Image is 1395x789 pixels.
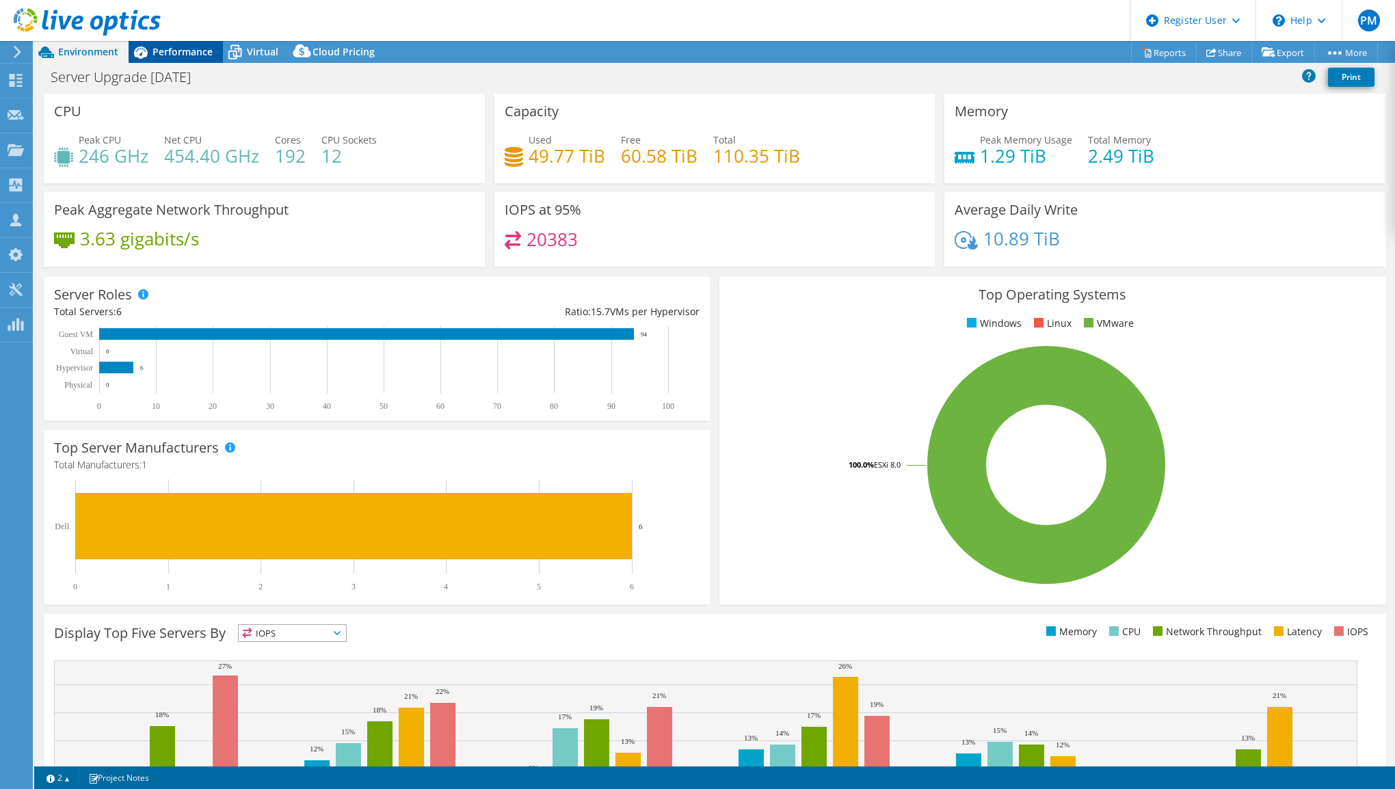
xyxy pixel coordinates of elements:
[275,133,301,146] span: Cores
[106,382,109,388] text: 0
[1106,624,1141,639] li: CPU
[79,133,121,146] span: Peak CPU
[436,401,444,411] text: 60
[641,331,648,338] text: 94
[377,304,700,319] div: Ratio: VMs per Hypervisor
[1251,42,1315,63] a: Export
[59,330,93,339] text: Guest VM
[1241,734,1255,742] text: 13%
[607,401,615,411] text: 90
[55,522,69,531] text: Dell
[58,45,118,58] span: Environment
[142,458,147,471] span: 1
[54,304,377,319] div: Total Servers:
[1358,10,1380,31] span: PM
[351,582,356,591] text: 3
[558,712,572,721] text: 17%
[275,148,306,163] h4: 192
[1273,14,1285,27] svg: \n
[713,133,736,146] span: Total
[80,231,199,246] h4: 3.63 gigabits/s
[589,704,603,712] text: 19%
[239,625,346,641] span: IOPS
[54,440,219,455] h3: Top Server Manufacturers
[56,363,93,373] text: Hypervisor
[164,148,259,163] h4: 454.40 GHz
[639,522,643,531] text: 6
[838,662,852,670] text: 26%
[730,287,1375,302] h3: Top Operating Systems
[874,459,901,470] tspan: ESXi 8.0
[983,231,1060,246] h4: 10.89 TiB
[1088,148,1154,163] h4: 2.49 TiB
[266,401,274,411] text: 30
[37,769,79,786] a: 2
[436,687,449,695] text: 22%
[313,45,375,58] span: Cloud Pricing
[79,148,148,163] h4: 246 GHz
[1088,133,1151,146] span: Total Memory
[529,133,552,146] span: Used
[505,104,559,119] h3: Capacity
[1273,691,1286,699] text: 21%
[529,148,605,163] h4: 49.77 TiB
[258,582,263,591] text: 2
[70,347,94,356] text: Virtual
[1331,624,1368,639] li: IOPS
[505,202,581,217] h3: IOPS at 95%
[404,692,418,700] text: 21%
[164,133,202,146] span: Net CPU
[380,401,388,411] text: 50
[537,582,541,591] text: 5
[807,711,821,719] text: 17%
[662,401,674,411] text: 100
[493,401,501,411] text: 70
[310,745,323,753] text: 12%
[621,133,641,146] span: Free
[870,700,883,708] text: 19%
[849,459,874,470] tspan: 100.0%
[73,582,77,591] text: 0
[54,287,132,302] h3: Server Roles
[1024,729,1038,737] text: 14%
[1328,68,1374,87] a: Print
[321,148,377,163] h4: 12
[341,727,355,736] text: 15%
[209,401,217,411] text: 20
[964,316,1022,331] li: Windows
[529,764,539,772] text: 8%
[1080,316,1134,331] li: VMware
[166,582,170,591] text: 1
[373,706,386,714] text: 18%
[980,148,1072,163] h4: 1.29 TiB
[444,582,448,591] text: 4
[621,737,635,745] text: 13%
[106,348,109,355] text: 0
[321,133,377,146] span: CPU Sockets
[1131,42,1197,63] a: Reports
[955,202,1078,217] h3: Average Daily Write
[591,305,610,318] span: 15.7
[54,457,700,472] h4: Total Manufacturers:
[652,691,666,699] text: 21%
[713,148,800,163] h4: 110.35 TiB
[961,738,975,746] text: 13%
[550,401,558,411] text: 80
[1150,624,1262,639] li: Network Throughput
[247,45,278,58] span: Virtual
[116,305,122,318] span: 6
[744,734,758,742] text: 13%
[993,726,1007,734] text: 15%
[155,710,169,719] text: 18%
[44,70,212,85] h1: Server Upgrade [DATE]
[980,133,1072,146] span: Peak Memory Usage
[1043,624,1097,639] li: Memory
[775,729,789,737] text: 14%
[140,364,144,371] text: 6
[79,769,159,786] a: Project Notes
[1314,42,1378,63] a: More
[64,380,92,390] text: Physical
[1031,316,1072,331] li: Linux
[630,582,634,591] text: 6
[97,401,101,411] text: 0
